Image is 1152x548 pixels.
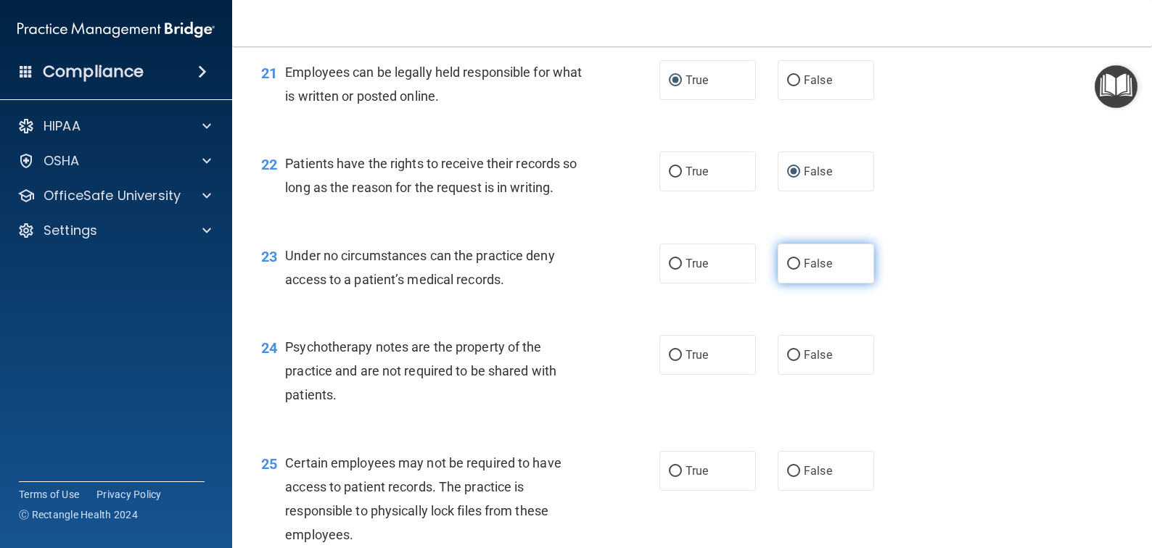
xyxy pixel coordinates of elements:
[669,75,682,86] input: True
[285,248,554,287] span: Under no circumstances can the practice deny access to a patient’s medical records.
[17,117,211,135] a: HIPAA
[686,257,708,270] span: True
[787,350,800,361] input: False
[686,165,708,178] span: True
[261,65,277,82] span: 21
[1095,65,1137,108] button: Open Resource Center
[804,257,832,270] span: False
[44,117,81,135] p: HIPAA
[17,15,215,44] img: PMB logo
[43,62,144,82] h4: Compliance
[669,167,682,178] input: True
[285,455,561,543] span: Certain employees may not be required to have access to patient records. The practice is responsi...
[804,165,832,178] span: False
[261,156,277,173] span: 22
[787,466,800,477] input: False
[19,487,79,502] a: Terms of Use
[285,339,556,402] span: Psychotherapy notes are the property of the practice and are not required to be shared with patie...
[804,464,832,478] span: False
[669,259,682,270] input: True
[17,187,211,204] a: OfficeSafe University
[261,339,277,357] span: 24
[19,507,138,522] span: Ⓒ Rectangle Health 2024
[669,350,682,361] input: True
[96,487,162,502] a: Privacy Policy
[686,348,708,362] span: True
[787,259,800,270] input: False
[686,73,708,87] span: True
[669,466,682,477] input: True
[17,152,211,170] a: OSHA
[787,75,800,86] input: False
[686,464,708,478] span: True
[804,73,832,87] span: False
[804,348,832,362] span: False
[787,167,800,178] input: False
[17,222,211,239] a: Settings
[44,222,97,239] p: Settings
[285,156,577,195] span: Patients have the rights to receive their records so long as the reason for the request is in wri...
[261,248,277,265] span: 23
[44,152,80,170] p: OSHA
[44,187,181,204] p: OfficeSafe University
[285,65,582,104] span: Employees can be legally held responsible for what is written or posted online.
[261,455,277,473] span: 25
